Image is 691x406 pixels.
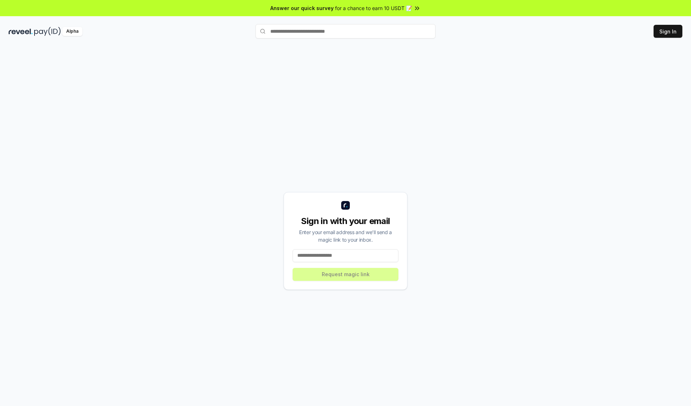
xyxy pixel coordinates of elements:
img: pay_id [34,27,61,36]
div: Alpha [62,27,82,36]
button: Sign In [654,25,682,38]
span: for a chance to earn 10 USDT 📝 [335,4,412,12]
img: logo_small [341,201,350,210]
img: reveel_dark [9,27,33,36]
div: Enter your email address and we’ll send a magic link to your inbox. [293,228,398,243]
span: Answer our quick survey [270,4,334,12]
div: Sign in with your email [293,215,398,227]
